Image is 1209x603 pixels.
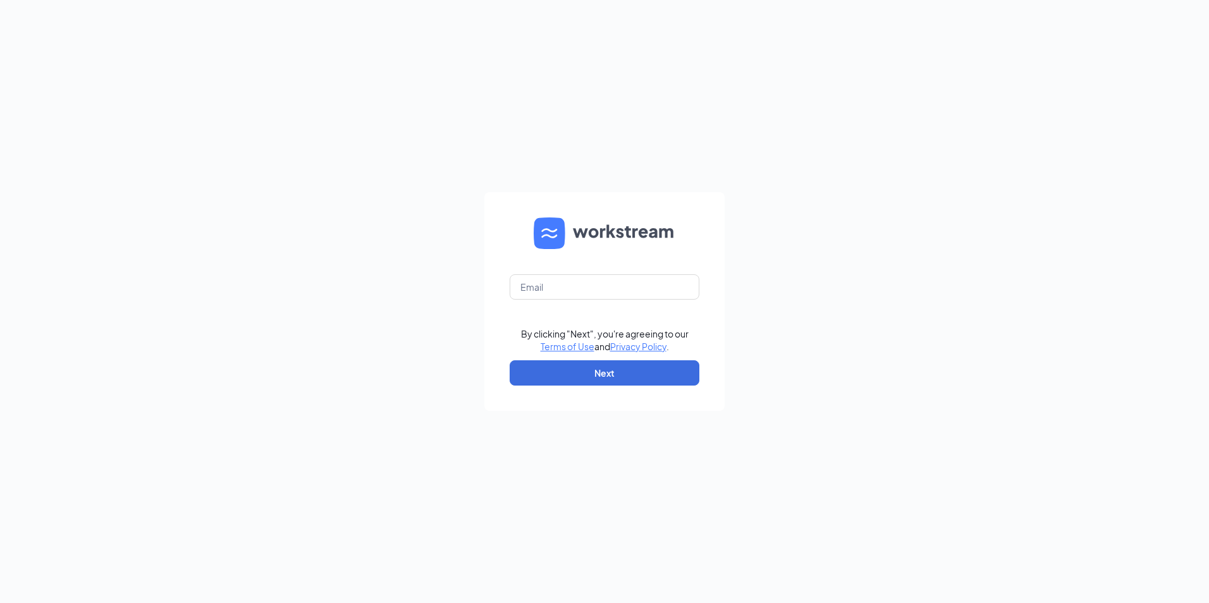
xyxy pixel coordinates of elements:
a: Privacy Policy [610,341,666,352]
a: Terms of Use [541,341,594,352]
img: WS logo and Workstream text [534,217,675,249]
button: Next [510,360,699,386]
input: Email [510,274,699,300]
div: By clicking "Next", you're agreeing to our and . [521,327,689,353]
